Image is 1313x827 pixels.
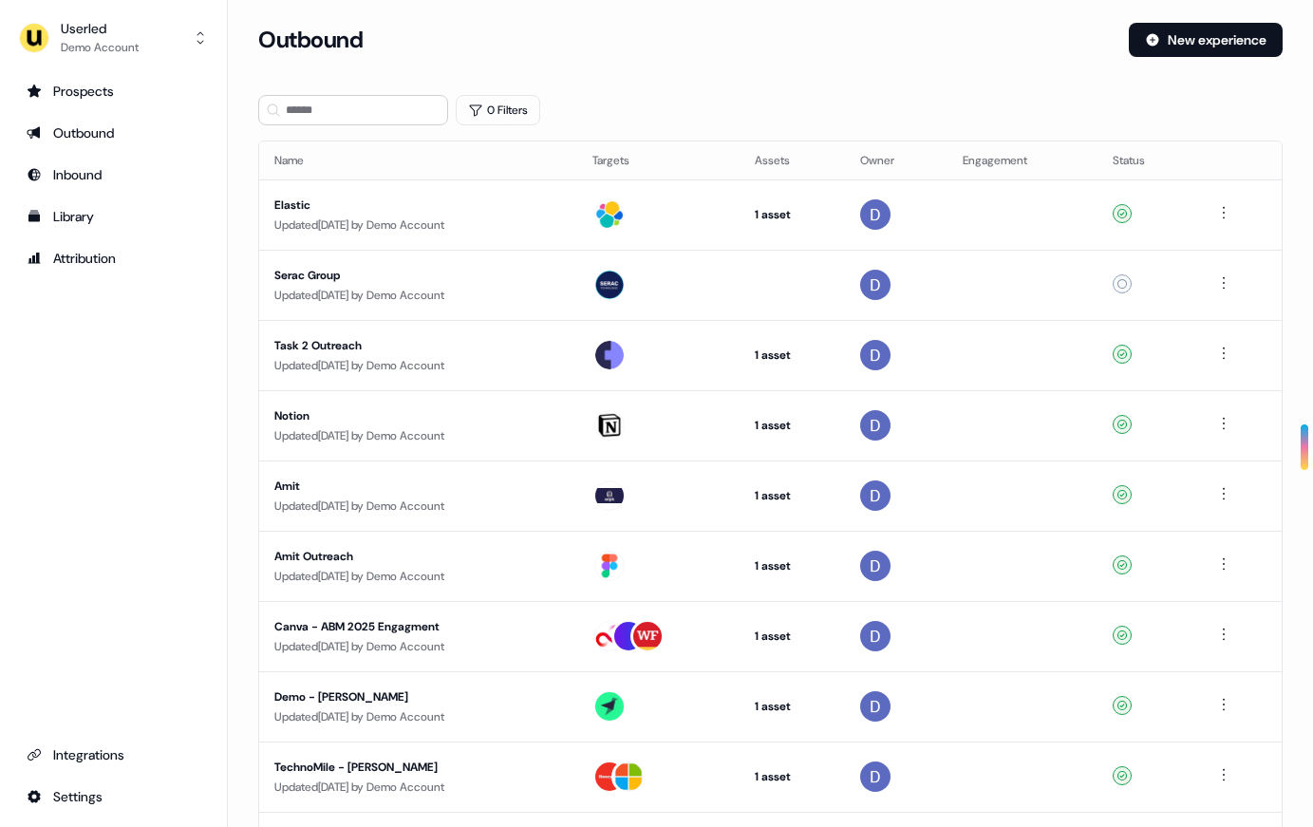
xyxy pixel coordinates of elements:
a: Go to prospects [15,76,212,106]
th: Assets [740,141,845,179]
th: Owner [845,141,947,179]
div: TechnoMile - [PERSON_NAME] [274,758,562,777]
img: Demo [860,199,891,230]
a: Go to templates [15,201,212,232]
div: Updated [DATE] by Demo Account [274,356,562,375]
div: Settings [27,787,200,806]
div: Inbound [27,165,200,184]
th: Status [1097,141,1197,179]
div: 1 asset [755,205,830,224]
img: Demo [860,691,891,722]
div: Updated [DATE] by Demo Account [274,567,562,586]
div: Updated [DATE] by Demo Account [274,707,562,726]
button: 0 Filters [456,95,540,125]
div: 1 asset [755,556,830,575]
div: Updated [DATE] by Demo Account [274,286,562,305]
div: Amit Outreach [274,547,562,566]
div: Updated [DATE] by Demo Account [274,497,562,516]
div: Task 2 Outreach [274,336,562,355]
img: Demo [860,410,891,441]
div: Integrations [27,745,200,764]
div: 1 asset [755,767,830,786]
div: 1 asset [755,486,830,505]
div: Updated [DATE] by Demo Account [274,778,562,797]
div: Demo - [PERSON_NAME] [274,687,562,706]
a: Go to attribution [15,243,212,273]
div: Library [27,207,200,226]
h3: Outbound [258,26,363,54]
img: Demo [860,621,891,651]
div: Updated [DATE] by Demo Account [274,637,562,656]
div: Updated [DATE] by Demo Account [274,426,562,445]
a: Go to integrations [15,781,212,812]
div: Notion [274,406,562,425]
div: Serac Group [274,266,562,285]
div: Amit [274,477,562,496]
div: Outbound [27,123,200,142]
div: Updated [DATE] by Demo Account [274,216,562,235]
img: Demo [860,551,891,581]
a: Go to outbound experience [15,118,212,148]
button: New experience [1129,23,1283,57]
a: Go to Inbound [15,160,212,190]
div: Attribution [27,249,200,268]
div: Demo Account [61,38,139,57]
a: Go to integrations [15,740,212,770]
div: 1 asset [755,346,830,365]
button: UserledDemo Account [15,15,212,61]
th: Targets [577,141,740,179]
img: Demo [860,761,891,792]
div: 1 asset [755,627,830,646]
img: Demo [860,480,891,511]
th: Engagement [947,141,1098,179]
div: Elastic [274,196,562,215]
div: 1 asset [755,697,830,716]
img: Demo [860,270,891,300]
div: 1 asset [755,416,830,435]
div: Prospects [27,82,200,101]
img: Demo [860,340,891,370]
div: Canva - ABM 2025 Engagment [274,617,562,636]
th: Name [259,141,577,179]
div: Userled [61,19,139,38]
